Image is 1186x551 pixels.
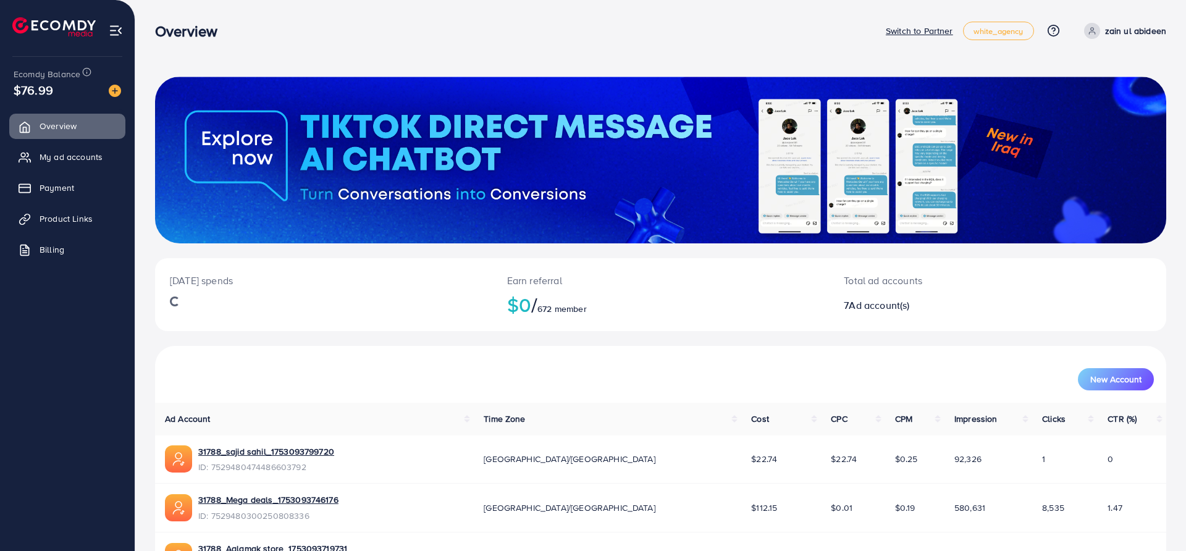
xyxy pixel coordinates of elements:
[14,68,80,80] span: Ecomdy Balance
[40,120,77,132] span: Overview
[1108,413,1137,425] span: CTR (%)
[751,413,769,425] span: Cost
[155,22,227,40] h3: Overview
[831,453,857,465] span: $22.74
[40,243,64,256] span: Billing
[12,17,96,36] img: logo
[1042,413,1066,425] span: Clicks
[198,510,339,522] span: ID: 7529480300250808336
[484,453,655,465] span: [GEOGRAPHIC_DATA]/[GEOGRAPHIC_DATA]
[9,206,125,231] a: Product Links
[531,290,537,319] span: /
[895,413,912,425] span: CPM
[954,453,982,465] span: 92,326
[507,273,815,288] p: Earn referral
[831,413,847,425] span: CPC
[1105,23,1166,38] p: zain ul abideen
[895,453,918,465] span: $0.25
[40,212,93,225] span: Product Links
[844,273,1067,288] p: Total ad accounts
[831,502,852,514] span: $0.01
[9,237,125,262] a: Billing
[484,502,655,514] span: [GEOGRAPHIC_DATA]/[GEOGRAPHIC_DATA]
[751,502,777,514] span: $112.15
[954,502,985,514] span: 580,631
[484,413,525,425] span: Time Zone
[537,303,587,315] span: 672 member
[507,293,815,316] h2: $0
[198,494,339,506] a: 31788_Mega deals_1753093746176
[198,445,334,458] a: 31788_sajid sahil_1753093799720
[751,453,777,465] span: $22.74
[109,23,123,38] img: menu
[165,445,192,473] img: ic-ads-acc.e4c84228.svg
[1108,453,1113,465] span: 0
[844,300,1067,311] h2: 7
[165,413,211,425] span: Ad Account
[886,23,953,38] p: Switch to Partner
[1042,453,1045,465] span: 1
[198,461,334,473] span: ID: 7529480474486603792
[170,273,477,288] p: [DATE] spends
[9,175,125,200] a: Payment
[963,22,1034,40] a: white_agency
[1090,375,1142,384] span: New Account
[14,81,53,99] span: $76.99
[9,114,125,138] a: Overview
[1108,502,1122,514] span: 1.47
[1079,23,1166,39] a: zain ul abideen
[109,85,121,97] img: image
[165,494,192,521] img: ic-ads-acc.e4c84228.svg
[1078,368,1154,390] button: New Account
[40,151,103,163] span: My ad accounts
[974,27,1024,35] span: white_agency
[1042,502,1064,514] span: 8,535
[954,413,998,425] span: Impression
[9,145,125,169] a: My ad accounts
[849,298,909,312] span: Ad account(s)
[895,502,915,514] span: $0.19
[40,182,74,194] span: Payment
